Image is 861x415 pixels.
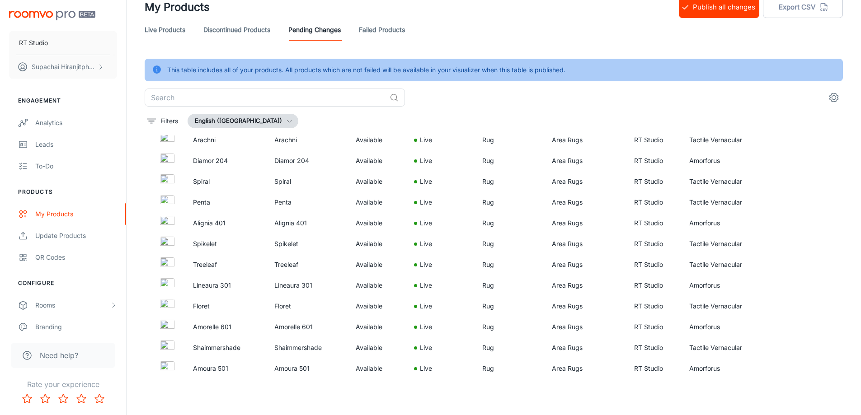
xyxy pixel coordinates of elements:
td: Treeleaf [267,254,348,275]
a: Discontinued Products [203,19,270,41]
p: Lineaura 301 [193,280,260,290]
td: Available [348,213,407,233]
td: Amorelle 601 [267,317,348,337]
button: Rate 4 star [72,390,90,408]
td: RT Studio [627,171,682,192]
td: Available [348,254,407,275]
td: Penta [267,192,348,213]
td: Available [348,358,407,379]
div: Rooms [35,300,110,310]
td: Amoura 501 [267,358,348,379]
td: Rug [475,254,544,275]
td: Available [348,317,407,337]
td: Rug [475,213,544,233]
p: Live [420,156,432,166]
p: Live [420,177,432,187]
td: Amorforus [682,213,767,233]
td: Available [348,192,407,213]
td: Available [348,130,407,150]
td: Arachni [267,130,348,150]
td: Area Rugs [545,213,627,233]
td: RT Studio [627,213,682,233]
td: Tactile Vernacular [682,296,767,317]
p: Spikelet [193,239,260,249]
div: Leads [35,140,117,149]
td: Available [348,296,407,317]
a: Failed Products [359,19,405,41]
td: Spiral [267,171,348,192]
span: Need help? [40,350,78,361]
td: RT Studio [627,254,682,275]
p: Live [420,280,432,290]
td: Tactile Vernacular [682,337,767,358]
td: Area Rugs [545,130,627,150]
p: Live [420,260,432,270]
td: RT Studio [627,358,682,379]
td: Available [348,233,407,254]
td: RT Studio [627,296,682,317]
button: filter [145,114,180,128]
td: Available [348,337,407,358]
p: Live [420,197,432,207]
p: Amoura 501 [193,364,260,373]
button: Rate 2 star [36,390,54,408]
td: Floret [267,296,348,317]
p: Live [420,135,432,145]
a: Live Products [145,19,185,41]
td: RT Studio [627,192,682,213]
input: Search [145,89,386,107]
td: Available [348,171,407,192]
td: Amorforus [682,317,767,337]
td: Spikelet [267,233,348,254]
td: Amorforus [682,150,767,171]
div: Analytics [35,118,117,128]
td: RT Studio [627,275,682,296]
p: Arachni [193,135,260,145]
p: Filters [160,116,178,126]
td: Area Rugs [545,337,627,358]
td: Rug [475,296,544,317]
td: RT Studio [627,317,682,337]
td: Alignia 401 [267,213,348,233]
td: Area Rugs [545,296,627,317]
div: My Products [35,209,117,219]
button: Rate 5 star [90,390,108,408]
td: Rug [475,337,544,358]
p: Supachai Hiranjitphonchana [32,62,95,72]
td: Tactile Vernacular [682,233,767,254]
td: Tactile Vernacular [682,130,767,150]
td: Area Rugs [545,254,627,275]
a: Pending Changes [288,19,341,41]
td: Rug [475,275,544,296]
p: Live [420,343,432,353]
div: QR Codes [35,252,117,262]
p: Live [420,301,432,311]
td: Tactile Vernacular [682,192,767,213]
p: Live [420,364,432,373]
td: Rug [475,317,544,337]
td: Available [348,150,407,171]
td: Rug [475,192,544,213]
p: Live [420,322,432,332]
p: Alignia 401 [193,218,260,228]
td: Area Rugs [545,275,627,296]
div: To-do [35,161,117,171]
td: Tactile Vernacular [682,171,767,192]
td: Area Rugs [545,358,627,379]
td: RT Studio [627,130,682,150]
td: Rug [475,150,544,171]
p: Diamor 204 [193,156,260,166]
button: English ([GEOGRAPHIC_DATA]) [188,114,298,128]
p: Spiral [193,177,260,187]
button: RT Studio [9,31,117,55]
p: Floret [193,301,260,311]
button: Rate 3 star [54,390,72,408]
button: Supachai Hiranjitphonchana [9,55,117,79]
td: Rug [475,130,544,150]
button: Rate 1 star [18,390,36,408]
p: Penta [193,197,260,207]
td: Rug [475,233,544,254]
td: RT Studio [627,233,682,254]
td: Area Rugs [545,192,627,213]
td: Area Rugs [545,233,627,254]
